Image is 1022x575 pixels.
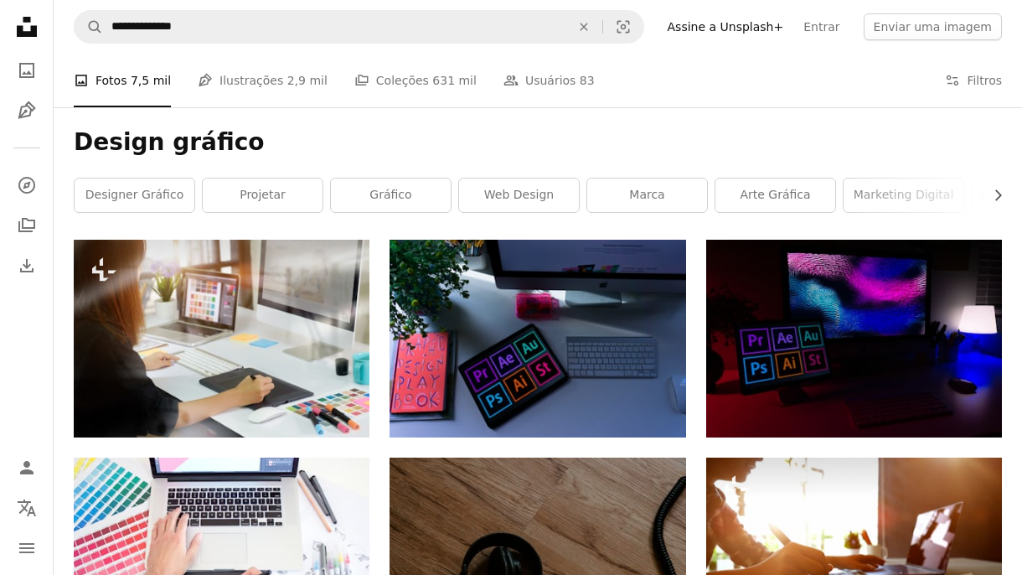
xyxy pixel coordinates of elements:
[706,240,1002,438] img: TV de tela plana preta ligada exibindo o jogo
[706,330,1002,345] a: TV de tela plana preta ligada exibindo o jogo
[459,179,579,212] a: web design
[390,330,685,345] a: imac prata e teclado da maçã
[10,168,44,202] a: Explorar
[331,179,451,212] a: gráfico
[658,13,794,40] a: Assine a Unsplash+
[10,54,44,87] a: Fotos
[74,330,369,345] a: Jovem designer gráfico asiático que trabalha no computador usando tablet digital no escritório.
[10,249,44,282] a: Histórico de downloads
[844,179,963,212] a: marketing digital
[715,179,835,212] a: arte gráfica
[945,54,1002,107] button: Filtros
[706,548,1002,563] a: Designer gráfico no trabalho. Designer gráfico utilizando tablet digital e computador no escritório.
[75,11,103,43] button: Pesquise na Unsplash
[603,11,643,43] button: Pesquisa visual
[10,209,44,242] a: Coleções
[864,13,1002,40] button: Enviar uma imagem
[587,179,707,212] a: Marca
[354,54,477,107] a: Coleções 631 mil
[75,179,194,212] a: designer gráfico
[74,127,1002,158] h1: Design gráfico
[432,71,477,90] span: 631 mil
[10,531,44,565] button: Menu
[565,11,602,43] button: Limpar
[793,13,849,40] a: Entrar
[390,240,685,438] img: imac prata e teclado da maçã
[10,491,44,525] button: Idioma
[983,179,1002,212] button: rolar lista para a direita
[74,240,369,438] img: Jovem designer gráfico asiático que trabalha no computador usando tablet digital no escritório.
[503,54,595,107] a: Usuários 83
[10,94,44,127] a: Ilustrações
[287,71,328,90] span: 2,9 mil
[203,179,323,212] a: projetar
[74,10,644,44] form: Pesquise conteúdo visual em todo o site
[10,451,44,484] a: Entrar / Cadastrar-se
[74,548,369,563] a: sintonizado no Macbook
[198,54,328,107] a: Ilustrações 2,9 mil
[580,71,595,90] span: 83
